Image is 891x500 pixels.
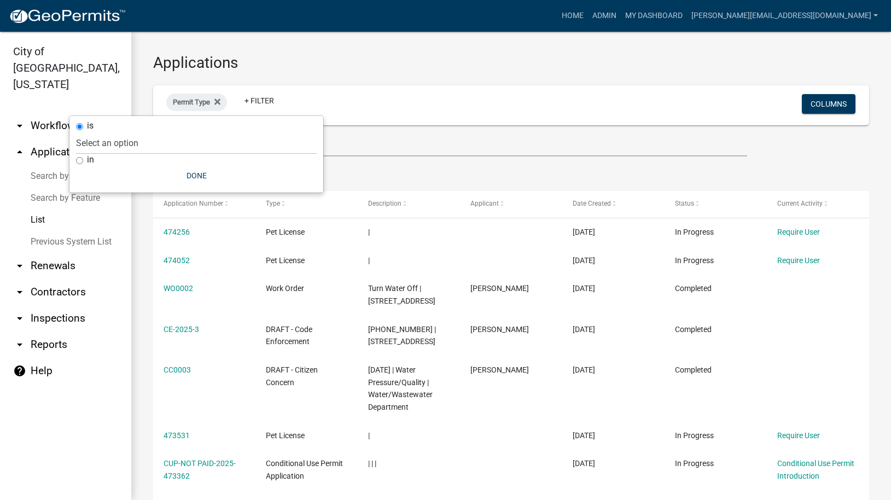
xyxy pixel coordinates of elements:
[675,365,712,374] span: Completed
[470,325,529,334] span: Marissa Marr
[368,200,401,207] span: Description
[368,431,370,440] span: |
[266,200,280,207] span: Type
[266,459,343,480] span: Conditional Use Permit Application
[557,5,588,26] a: Home
[368,325,436,346] span: 20-0278-000 | 801 OAKLEY ST N
[266,256,305,265] span: Pet License
[266,228,305,236] span: Pet License
[777,200,823,207] span: Current Activity
[573,365,595,374] span: 09/04/2025
[13,119,26,132] i: arrow_drop_down
[164,256,190,265] a: 474052
[164,325,199,334] a: CE-2025-3
[588,5,621,26] a: Admin
[13,338,26,351] i: arrow_drop_down
[266,284,304,293] span: Work Order
[236,91,283,111] a: + Filter
[460,191,562,217] datatable-header-cell: Applicant
[13,146,26,159] i: arrow_drop_up
[173,98,210,106] span: Permit Type
[675,431,714,440] span: In Progress
[266,365,318,387] span: DRAFT - Citizen Concern
[153,191,255,217] datatable-header-cell: Application Number
[153,54,869,72] h3: Applications
[87,155,94,164] label: in
[675,325,712,334] span: Completed
[675,228,714,236] span: In Progress
[802,94,855,114] button: Columns
[573,284,595,293] span: 09/04/2025
[675,256,714,265] span: In Progress
[470,284,529,293] span: Marissa Marr
[13,364,26,377] i: help
[368,459,376,468] span: | | |
[675,284,712,293] span: Completed
[164,200,223,207] span: Application Number
[675,200,694,207] span: Status
[573,256,595,265] span: 09/05/2025
[777,256,820,265] a: Require User
[266,431,305,440] span: Pet License
[777,228,820,236] a: Require User
[573,431,595,440] span: 09/04/2025
[368,365,433,411] span: 09/04/2025 | Water Pressure/Quality | Water/Wastewater Department
[687,5,882,26] a: [PERSON_NAME][EMAIL_ADDRESS][DOMAIN_NAME]
[266,325,312,346] span: DRAFT - Code Enforcement
[573,228,595,236] span: 09/05/2025
[153,134,747,156] input: Search for applications
[675,459,714,468] span: In Progress
[777,431,820,440] a: Require User
[13,286,26,299] i: arrow_drop_down
[164,431,190,440] a: 473531
[665,191,767,217] datatable-header-cell: Status
[368,256,370,265] span: |
[573,459,595,468] span: 09/03/2025
[76,166,317,185] button: Done
[368,228,370,236] span: |
[767,191,869,217] datatable-header-cell: Current Activity
[164,228,190,236] a: 474256
[573,325,595,334] span: 09/04/2025
[562,191,665,217] datatable-header-cell: Date Created
[470,365,529,374] span: Marissa Marr
[621,5,687,26] a: My Dashboard
[255,191,358,217] datatable-header-cell: Type
[164,459,236,480] a: CUP-NOT PAID-2025-473362
[13,259,26,272] i: arrow_drop_down
[368,284,435,305] span: Turn Water Off | 801 N Oakley St
[164,365,191,374] a: CC0003
[13,312,26,325] i: arrow_drop_down
[777,459,854,480] a: Conditional Use Permit Introduction
[164,284,193,293] a: WO0002
[573,200,611,207] span: Date Created
[87,121,94,130] label: is
[470,200,499,207] span: Applicant
[358,191,460,217] datatable-header-cell: Description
